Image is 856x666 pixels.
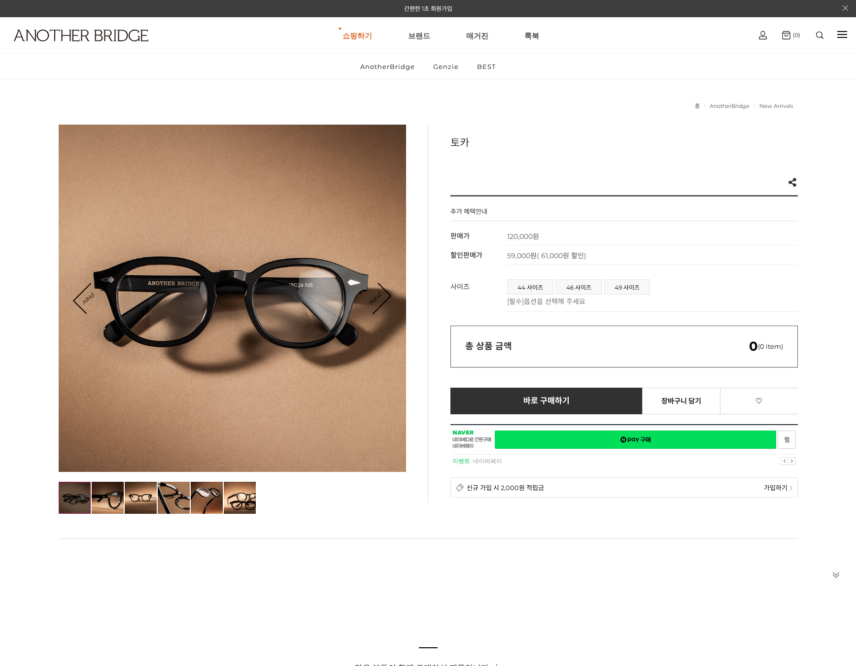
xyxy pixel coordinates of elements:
[59,125,406,472] img: d8a971c8d4098888606ba367a792ad14.jpg
[456,483,464,492] img: detail_membership.png
[764,483,788,492] span: 가입하기
[425,54,467,79] a: Genzie
[508,280,553,294] a: 44 사이즈
[450,388,643,414] a: 바로 구매하기
[450,134,798,149] h3: 토카
[452,458,470,465] strong: 이벤트
[450,206,487,221] h4: 추가 혜택안내
[523,397,570,405] span: 바로 구매하기
[342,18,372,53] a: 쇼핑하기
[778,431,796,449] a: 새창
[782,31,800,39] a: (0)
[473,458,502,465] a: 네이버페이
[408,18,430,53] a: 브랜드
[59,482,91,514] img: d8a971c8d4098888606ba367a792ad14.jpg
[507,296,793,306] p: [필수]
[450,274,507,312] th: 사이즈
[466,18,488,53] a: 매거진
[695,102,700,109] a: 홈
[507,279,553,295] li: 44 사이즈
[14,30,148,41] img: logo
[604,279,650,295] li: 49 사이즈
[352,54,423,79] a: AnotherBridge
[507,232,539,241] strong: 120,000원
[360,283,390,314] a: Next
[759,102,793,109] a: New Arrivals
[524,297,585,306] span: 옵션을 선택해 주세요
[5,30,134,66] a: logo
[556,280,601,294] a: 46 사이즈
[507,251,586,260] span: 59,000원
[782,31,790,39] img: cart
[74,283,104,313] a: Prev
[816,32,823,39] img: search
[524,18,539,53] a: 룩북
[469,54,504,79] a: BEST
[450,477,798,498] a: 신규 가입 시 2,000원 적립금 가입하기
[790,32,800,38] span: (0)
[759,31,767,39] img: cart
[710,102,750,109] a: AnotherBridge
[537,251,586,260] span: ( 61,000원 할인)
[465,341,512,352] strong: 총 상품 금액
[450,232,470,240] span: 판매가
[556,279,602,295] li: 46 사이즈
[749,338,758,354] em: 0
[605,280,650,294] a: 49 사이즈
[749,342,783,350] span: (0 item)
[404,5,452,12] a: 간편한 1초 회원가입
[642,388,720,414] a: 장바구니 담기
[789,486,792,491] img: npay_sp_more.png
[495,431,776,449] a: 새창
[467,483,544,492] span: 신규 가입 시 2,000원 적립금
[450,251,482,260] span: 할인판매가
